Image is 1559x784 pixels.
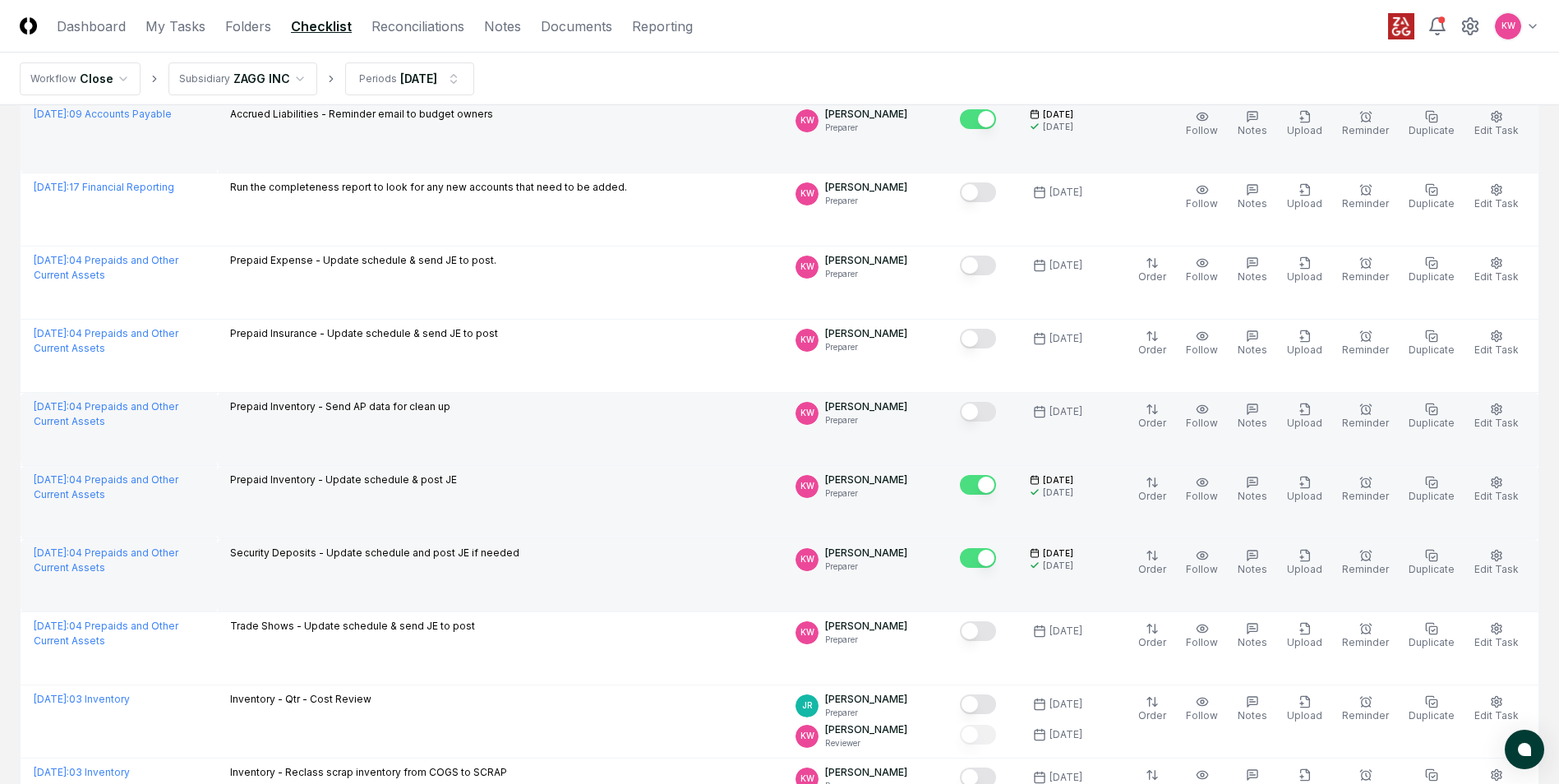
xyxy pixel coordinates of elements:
[825,180,907,195] p: [PERSON_NAME]
[1471,326,1522,361] button: Edit Task
[225,16,271,36] a: Folders
[1284,253,1326,288] button: Upload
[20,62,474,95] nav: breadcrumb
[1186,417,1218,429] span: Follow
[1474,124,1519,136] span: Edit Task
[1405,692,1458,726] button: Duplicate
[825,326,907,341] p: [PERSON_NAME]
[1138,636,1166,648] span: Order
[1342,563,1389,575] span: Reminder
[230,619,475,634] p: Trade Shows - Update schedule & send JE to post
[1049,258,1082,273] div: [DATE]
[1135,326,1169,361] button: Order
[1339,546,1392,580] button: Reminder
[1474,490,1519,502] span: Edit Task
[34,108,69,120] span: [DATE] :
[1238,270,1267,283] span: Notes
[1287,709,1322,722] span: Upload
[1284,692,1326,726] button: Upload
[1339,180,1392,214] button: Reminder
[1049,404,1082,419] div: [DATE]
[1183,180,1221,214] button: Follow
[960,182,996,202] button: Mark complete
[230,692,371,707] p: Inventory - Qtr - Cost Review
[1234,107,1271,141] button: Notes
[1409,344,1455,356] span: Duplicate
[1186,490,1218,502] span: Follow
[1186,563,1218,575] span: Follow
[1043,108,1073,121] span: [DATE]
[1138,344,1166,356] span: Order
[1135,619,1169,653] button: Order
[34,473,69,486] span: [DATE] :
[1183,107,1221,141] button: Follow
[1234,619,1271,653] button: Notes
[960,329,996,348] button: Mark complete
[34,181,174,193] a: [DATE]:17 Financial Reporting
[1284,399,1326,434] button: Upload
[1186,270,1218,283] span: Follow
[1471,546,1522,580] button: Edit Task
[1287,417,1322,429] span: Upload
[825,737,907,749] p: Reviewer
[1405,107,1458,141] button: Duplicate
[1138,417,1166,429] span: Order
[800,114,814,127] span: KW
[800,626,814,639] span: KW
[1234,473,1271,507] button: Notes
[825,722,907,737] p: [PERSON_NAME]
[230,253,496,268] p: Prepaid Expense - Update schedule & send JE to post.
[1049,727,1082,742] div: [DATE]
[179,71,230,86] div: Subsidiary
[1409,636,1455,648] span: Duplicate
[825,195,907,207] p: Preparer
[1135,473,1169,507] button: Order
[825,765,907,780] p: [PERSON_NAME]
[1405,473,1458,507] button: Duplicate
[960,621,996,641] button: Mark complete
[34,766,69,778] span: [DATE] :
[1405,326,1458,361] button: Duplicate
[1409,490,1455,502] span: Duplicate
[1049,331,1082,346] div: [DATE]
[345,62,474,95] button: Periods[DATE]
[1043,474,1073,487] span: [DATE]
[1049,185,1082,200] div: [DATE]
[1405,619,1458,653] button: Duplicate
[825,107,907,122] p: [PERSON_NAME]
[230,473,457,487] p: Prepaid Inventory - Update schedule & post JE
[1409,709,1455,722] span: Duplicate
[1284,107,1326,141] button: Upload
[1284,619,1326,653] button: Upload
[1284,180,1326,214] button: Upload
[1287,270,1322,283] span: Upload
[400,70,437,87] div: [DATE]
[825,619,907,634] p: [PERSON_NAME]
[1186,636,1218,648] span: Follow
[1138,563,1166,575] span: Order
[825,487,907,500] p: Preparer
[230,326,498,341] p: Prepaid Insurance - Update schedule & send JE to post
[825,692,907,707] p: [PERSON_NAME]
[1186,709,1218,722] span: Follow
[1342,197,1389,210] span: Reminder
[1339,399,1392,434] button: Reminder
[800,480,814,492] span: KW
[1342,709,1389,722] span: Reminder
[1287,636,1322,648] span: Upload
[1501,20,1515,32] span: KW
[1493,12,1523,41] button: KW
[34,254,178,281] a: [DATE]:04 Prepaids and Other Current Assets
[34,546,178,574] a: [DATE]:04 Prepaids and Other Current Assets
[359,71,397,86] div: Periods
[825,560,907,573] p: Preparer
[1043,121,1073,133] div: [DATE]
[230,765,507,780] p: Inventory - Reclass scrap inventory from COGS to SCRAP
[1049,624,1082,639] div: [DATE]
[1238,709,1267,722] span: Notes
[1471,180,1522,214] button: Edit Task
[1339,326,1392,361] button: Reminder
[230,546,519,560] p: Security Deposits - Update schedule and post JE if needed
[1043,547,1073,560] span: [DATE]
[1405,399,1458,434] button: Duplicate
